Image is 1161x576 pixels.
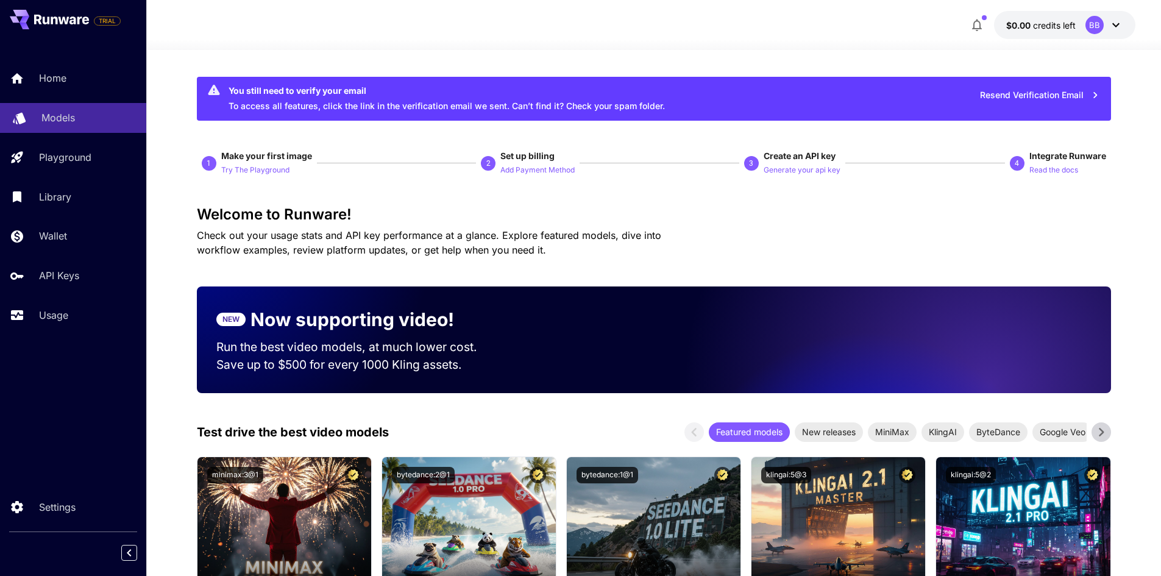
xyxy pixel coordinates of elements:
p: Models [41,110,75,125]
button: Collapse sidebar [121,545,137,561]
span: Make your first image [221,151,312,161]
p: Run the best video models, at much lower cost. [216,338,500,356]
p: Read the docs [1029,165,1078,176]
button: klingai:5@2 [946,467,996,483]
button: Try The Playground [221,162,289,177]
div: $0.00 [1006,19,1076,32]
div: MiniMax [868,422,917,442]
button: Certified Model – Vetted for best performance and includes a commercial license. [714,467,731,483]
button: Generate your api key [764,162,840,177]
p: Save up to $500 for every 1000 Kling assets. [216,356,500,374]
p: 1 [207,158,211,169]
p: Generate your api key [764,165,840,176]
p: Try The Playground [221,165,289,176]
div: To access all features, click the link in the verification email we sent. Can’t find it? Check yo... [229,80,665,117]
span: Create an API key [764,151,836,161]
span: Add your payment card to enable full platform functionality. [94,13,121,28]
button: Add Payment Method [500,162,575,177]
p: 4 [1015,158,1019,169]
button: $0.00BB [994,11,1135,39]
span: TRIAL [94,16,120,26]
p: Usage [39,308,68,322]
div: Google Veo [1032,422,1093,442]
p: Library [39,190,71,204]
p: API Keys [39,268,79,283]
div: ByteDance [969,422,1028,442]
span: Featured models [709,425,790,438]
p: Playground [39,150,91,165]
span: Set up billing [500,151,555,161]
span: credits left [1033,20,1076,30]
div: BB [1085,16,1104,34]
span: New releases [795,425,863,438]
button: Certified Model – Vetted for best performance and includes a commercial license. [1084,467,1101,483]
p: Home [39,71,66,85]
p: Wallet [39,229,67,243]
button: bytedance:1@1 [577,467,638,483]
div: You still need to verify your email [229,84,665,97]
span: ByteDance [969,425,1028,438]
h3: Welcome to Runware! [197,206,1111,223]
div: Collapse sidebar [130,542,146,564]
p: NEW [222,314,240,325]
p: 2 [486,158,491,169]
button: Resend Verification Email [973,83,1106,108]
button: Certified Model – Vetted for best performance and includes a commercial license. [345,467,361,483]
button: Certified Model – Vetted for best performance and includes a commercial license. [899,467,915,483]
p: Test drive the best video models [197,423,389,441]
p: Settings [39,500,76,514]
div: KlingAI [921,422,964,442]
button: Certified Model – Vetted for best performance and includes a commercial license. [530,467,546,483]
button: klingai:5@3 [761,467,811,483]
span: Integrate Runware [1029,151,1106,161]
button: Read the docs [1029,162,1078,177]
span: MiniMax [868,425,917,438]
p: 3 [749,158,753,169]
span: KlingAI [921,425,964,438]
div: Featured models [709,422,790,442]
span: Google Veo [1032,425,1093,438]
button: bytedance:2@1 [392,467,455,483]
p: Add Payment Method [500,165,575,176]
span: Check out your usage stats and API key performance at a glance. Explore featured models, dive int... [197,229,661,256]
button: minimax:3@1 [207,467,263,483]
span: $0.00 [1006,20,1033,30]
p: Now supporting video! [250,306,454,333]
div: New releases [795,422,863,442]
